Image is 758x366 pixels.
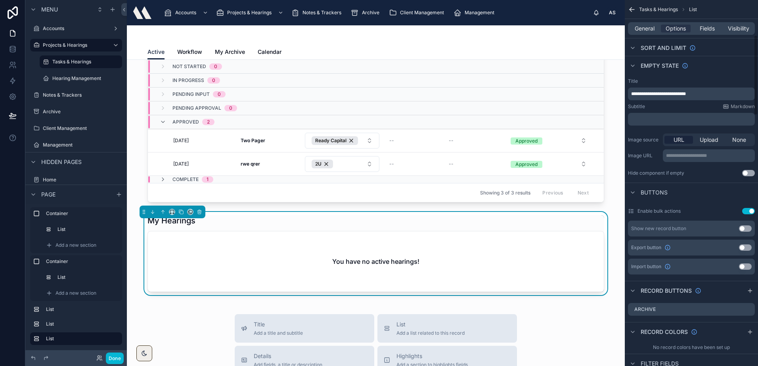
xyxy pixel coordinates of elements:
[396,352,468,360] span: Highlights
[628,78,638,84] label: Title
[40,55,122,68] a: Tasks & Hearings
[52,59,117,65] label: Tasks & Hearings
[215,48,245,56] span: My Archive
[46,321,119,327] label: List
[43,125,121,132] label: Client Management
[172,77,204,84] span: In Progress
[396,330,465,336] span: Add a list related to this record
[229,105,232,111] div: 0
[25,204,127,350] div: scrollable content
[41,6,58,13] span: Menu
[212,77,215,84] div: 0
[666,25,686,32] span: Options
[177,48,202,56] span: Workflow
[451,6,500,20] a: Management
[674,136,684,144] span: URL
[628,137,660,143] label: Image source
[57,226,117,233] label: List
[628,113,755,126] div: scrollable content
[172,91,210,97] span: Pending Input
[172,119,199,125] span: Approved
[302,10,341,16] span: Notes & Trackers
[258,48,281,56] span: Calendar
[207,176,209,183] div: 1
[30,139,122,151] a: Management
[41,158,82,166] span: Hidden pages
[635,25,655,32] span: General
[628,88,755,100] div: scrollable content
[175,10,196,16] span: Accounts
[41,191,56,198] span: Page
[641,62,679,70] span: Empty state
[700,25,715,32] span: Fields
[362,10,379,16] span: Archive
[628,103,645,110] label: Subtitle
[663,149,755,162] div: scrollable content
[147,45,165,60] a: Active
[254,330,303,336] span: Add a title and subtitle
[332,257,419,266] h2: You have no active hearings!
[56,290,96,296] span: Add a new section
[43,142,121,148] label: Management
[625,341,758,354] div: No record colors have been set up
[30,89,122,101] a: Notes & Trackers
[348,6,385,20] a: Archive
[639,6,678,13] span: Tasks & Hearings
[57,274,117,280] label: List
[465,10,494,16] span: Management
[480,190,530,196] span: Showing 3 of 3 results
[631,225,686,232] div: Show new record button
[731,103,755,110] span: Markdown
[43,177,121,183] label: Home
[40,72,122,85] a: Hearing Management
[218,91,221,97] div: 0
[289,6,347,20] a: Notes & Trackers
[207,119,210,125] div: 2
[30,22,122,35] a: Accounts
[56,242,96,248] span: Add a new section
[30,122,122,135] a: Client Management
[214,6,287,20] a: Projects & Hearings
[732,136,746,144] span: None
[628,152,660,159] label: Image URL
[254,320,303,328] span: Title
[46,335,116,342] label: List
[227,10,272,16] span: Projects & Hearings
[172,105,221,111] span: Pending Approval
[628,170,684,176] div: Hide component if empty
[609,10,616,16] span: AS
[235,314,374,343] button: TitleAdd a title and subtitle
[700,136,718,144] span: Upload
[172,176,199,183] span: Complete
[172,63,206,70] span: Not Started
[637,208,681,214] label: Enable bulk actions
[43,42,106,48] label: Projects & Hearings
[147,215,195,226] h1: My Hearings
[723,103,755,110] a: Markdown
[631,263,661,270] span: Import button
[133,6,151,19] img: App logo
[689,6,697,13] span: List
[46,210,119,217] label: Container
[631,244,661,251] span: Export button
[147,48,165,56] span: Active
[641,189,668,196] span: Buttons
[215,45,245,61] a: My Archive
[46,306,119,313] label: List
[258,45,281,61] a: Calendar
[43,25,109,32] label: Accounts
[52,75,121,82] label: Hearing Management
[106,353,124,364] button: Done
[387,6,450,20] a: Client Management
[30,173,122,186] a: Home
[641,328,688,336] span: Record colors
[396,320,465,328] span: List
[46,258,119,265] label: Container
[214,63,217,70] div: 0
[641,44,686,52] span: Sort And Limit
[177,45,202,61] a: Workflow
[377,314,517,343] button: ListAdd a list related to this record
[728,25,749,32] span: Visibility
[30,105,122,118] a: Archive
[162,6,212,20] a: Accounts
